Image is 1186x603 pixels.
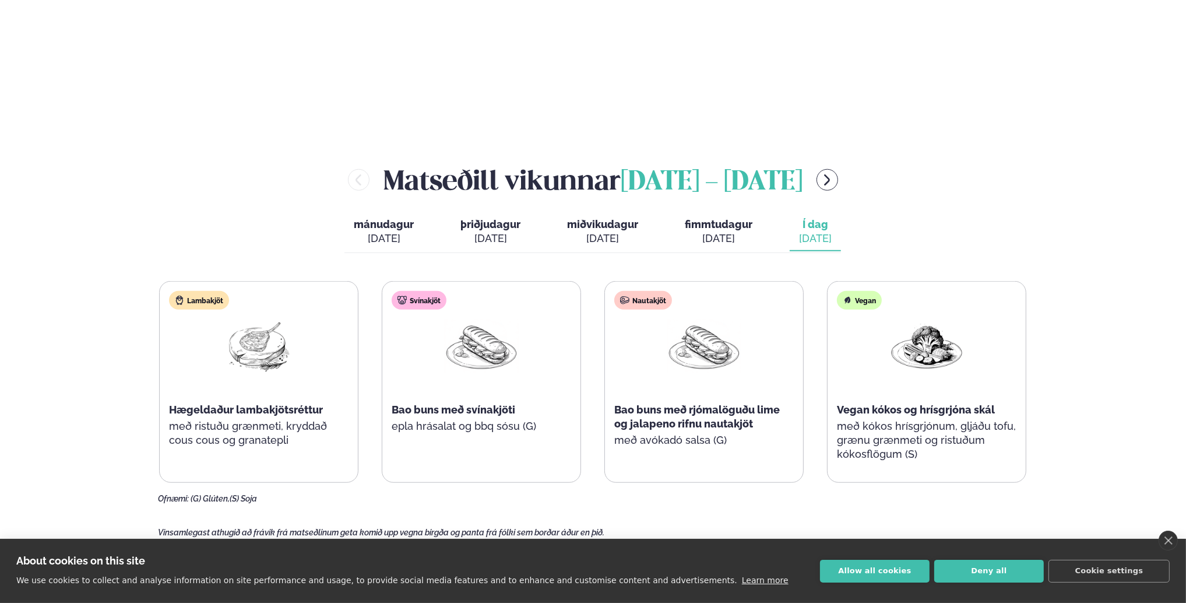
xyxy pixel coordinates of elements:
p: með kókos hrísgrjónum, gljáðu tofu, grænu grænmeti og ristuðum kókosflögum (S) [837,419,1016,461]
div: [DATE] [799,232,832,246]
span: mánudagur [354,218,414,230]
a: close [1159,531,1178,551]
img: beef.svg [620,296,629,305]
img: Lamb-Meat.png [221,319,296,373]
button: menu-btn-right [817,169,838,191]
span: [DATE] - [DATE] [621,170,803,195]
strong: About cookies on this site [16,555,145,567]
button: þriðjudagur [DATE] [451,213,530,251]
img: Panini.png [444,319,519,373]
div: Vegan [837,291,882,310]
span: Hægeldaður lambakjötsréttur [169,404,323,416]
div: [DATE] [354,232,414,246]
button: Í dag [DATE] [790,213,841,251]
h2: Matseðill vikunnar [383,161,803,199]
div: Lambakjöt [169,291,229,310]
button: fimmtudagur [DATE] [675,213,762,251]
span: Bao buns með rjómalöguðu lime og jalapeno rifnu nautakjöt [614,404,780,430]
span: Vinsamlegast athugið að frávik frá matseðlinum geta komið upp vegna birgða og panta frá fólki sem... [158,528,604,537]
span: miðvikudagur [567,218,638,230]
span: þriðjudagur [460,218,520,230]
span: Bao buns með svínakjöti [392,404,515,416]
img: Lamb.svg [175,296,184,305]
p: We use cookies to collect and analyse information on site performance and usage, to provide socia... [16,576,737,585]
div: Svínakjöt [392,291,446,310]
img: Vegan.svg [843,296,852,305]
div: [DATE] [567,232,638,246]
div: Nautakjöt [614,291,672,310]
button: Cookie settings [1048,560,1170,583]
span: Ofnæmi: [158,494,189,503]
img: Panini.png [667,319,741,373]
div: [DATE] [460,232,520,246]
button: miðvikudagur [DATE] [558,213,647,251]
span: fimmtudagur [685,218,752,230]
button: Deny all [934,560,1044,583]
button: menu-btn-left [348,169,369,191]
a: Learn more [742,576,789,585]
img: Vegan.png [889,319,964,373]
span: (S) Soja [230,494,257,503]
span: Vegan kókos og hrísgrjóna skál [837,404,995,416]
p: með avókadó salsa (G) [614,433,794,447]
button: Allow all cookies [820,560,930,583]
button: mánudagur [DATE] [344,213,423,251]
span: Í dag [799,218,832,232]
img: pork.svg [397,296,407,305]
p: með ristuðu grænmeti, kryddað cous cous og granatepli [169,419,349,447]
div: [DATE] [685,232,752,246]
p: epla hrásalat og bbq sósu (G) [392,419,571,433]
span: (G) Glúten, [191,494,230,503]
